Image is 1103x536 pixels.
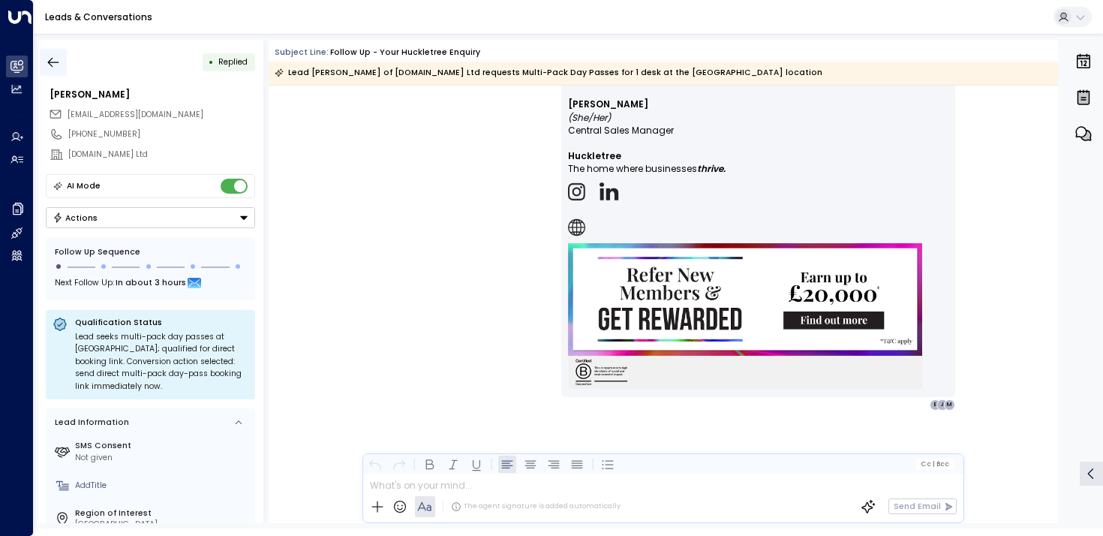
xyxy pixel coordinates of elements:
[568,111,611,124] em: (She/Her)
[932,460,934,468] span: |
[568,98,648,110] strong: [PERSON_NAME]
[389,455,407,473] button: Redo
[46,207,255,228] div: Button group with a nested menu
[330,47,480,59] div: Follow up - Your Huckletree Enquiry
[75,317,248,328] p: Qualification Status
[275,47,329,58] span: Subject Line:
[209,52,214,72] div: •
[68,109,203,120] span: [EMAIL_ADDRESS][DOMAIN_NAME]
[75,519,251,531] div: [GEOGRAPHIC_DATA]
[68,149,255,161] div: [DOMAIN_NAME] Ltd
[75,507,251,519] label: Region of Interest
[936,399,948,411] div: J
[568,243,922,388] img: https://www.huckletree.com/refer-someone
[451,501,621,512] div: The agent signature is added automatically
[75,452,251,464] div: Not given
[366,455,384,473] button: Undo
[75,480,251,492] div: AddTitle
[697,162,726,175] strong: thrive.
[275,65,822,80] div: Lead [PERSON_NAME] of [DOMAIN_NAME] Ltd requests Multi-Pack Day Passes for 1 desk at the [GEOGRAP...
[568,163,697,176] span: The home where businesses
[50,88,255,101] div: [PERSON_NAME]
[116,276,186,292] span: In about 3 hours
[944,399,956,411] div: M
[51,417,129,429] div: Lead Information
[46,207,255,228] button: Actions
[218,56,248,68] span: Replied
[68,109,203,121] span: mbezak03@gmail.com
[67,179,101,194] div: AI Mode
[930,399,942,411] div: E
[921,460,949,468] span: Cc Bcc
[53,212,98,223] div: Actions
[568,125,674,137] span: Central Sales Manager
[568,149,621,162] strong: Huckletree
[75,331,248,393] div: Lead seeks multi-pack day passes at [GEOGRAPHIC_DATA]; qualified for direct booking link. Convers...
[916,459,954,469] button: Cc|Bcc
[45,11,152,23] a: Leads & Conversations
[68,128,255,140] div: [PHONE_NUMBER]
[75,440,251,452] label: SMS Consent
[55,246,246,258] div: Follow Up Sequence
[55,276,246,292] div: Next Follow Up:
